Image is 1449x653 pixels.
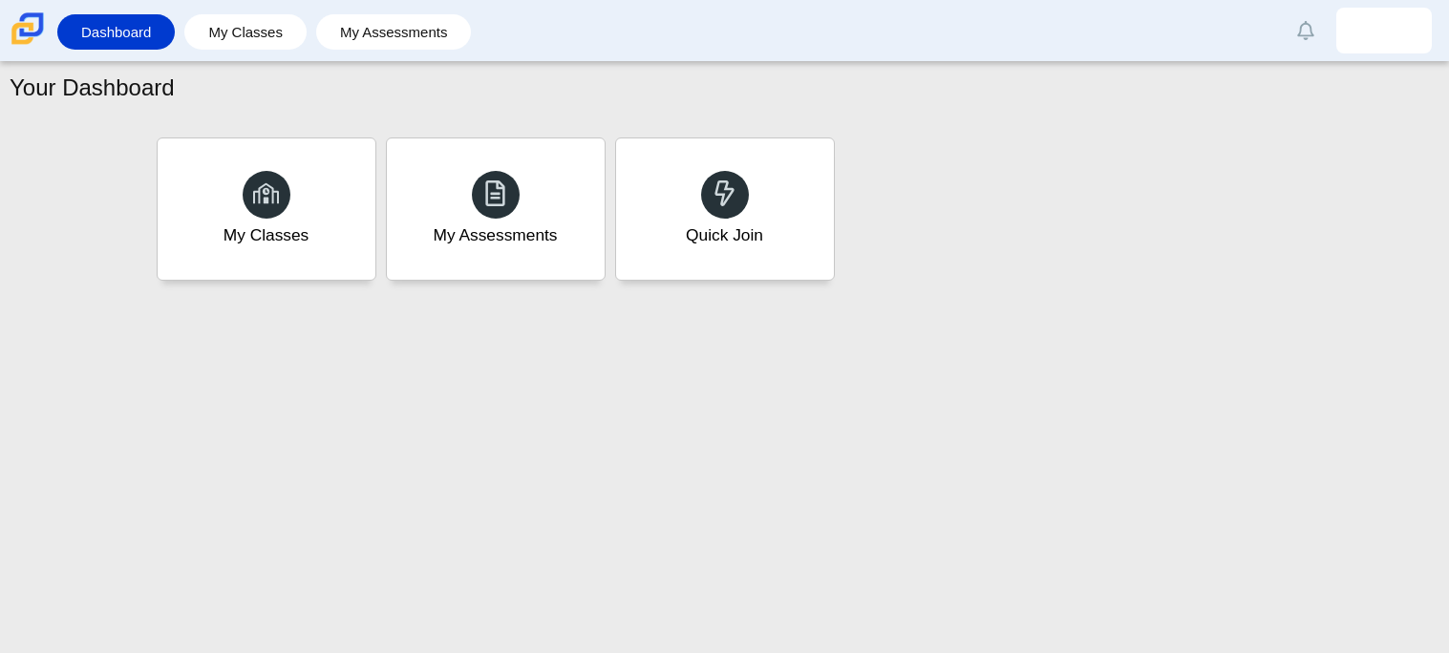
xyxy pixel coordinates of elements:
a: Alerts [1285,10,1327,52]
h1: Your Dashboard [10,72,175,104]
a: Quick Join [615,137,835,281]
img: jonathan.deleonsan.voOLog [1369,15,1399,46]
a: jonathan.deleonsan.voOLog [1336,8,1432,53]
img: Carmen School of Science & Technology [8,9,48,49]
div: My Classes [224,223,309,247]
a: My Classes [194,14,297,50]
div: My Assessments [434,223,558,247]
div: Quick Join [686,223,763,247]
a: My Classes [157,137,376,281]
a: My Assessments [326,14,462,50]
a: Dashboard [67,14,165,50]
a: Carmen School of Science & Technology [8,35,48,52]
a: My Assessments [386,137,606,281]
